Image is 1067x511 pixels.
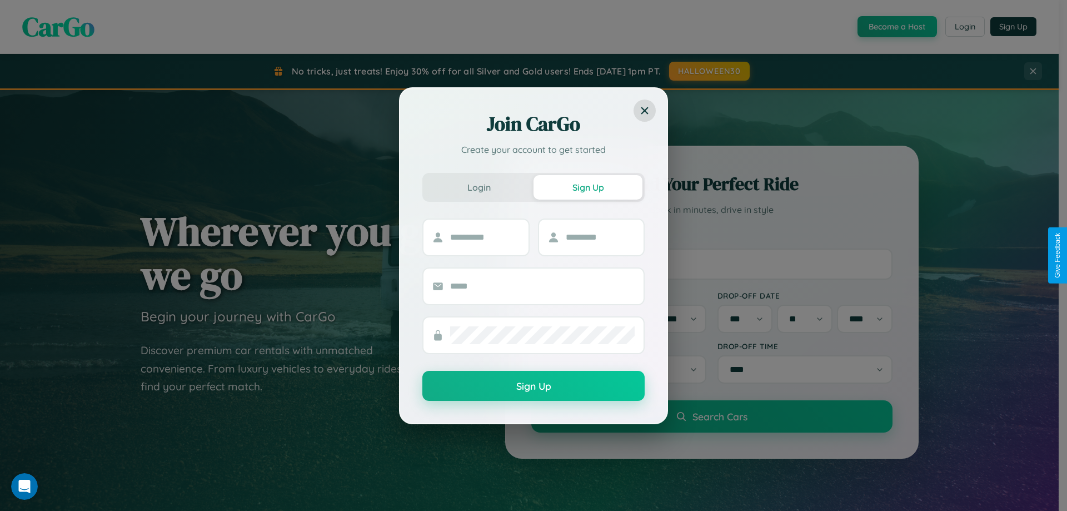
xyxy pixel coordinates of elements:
[422,111,645,137] h2: Join CarGo
[1054,233,1061,278] div: Give Feedback
[422,371,645,401] button: Sign Up
[11,473,38,500] iframe: Intercom live chat
[425,175,533,200] button: Login
[422,143,645,156] p: Create your account to get started
[533,175,642,200] button: Sign Up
